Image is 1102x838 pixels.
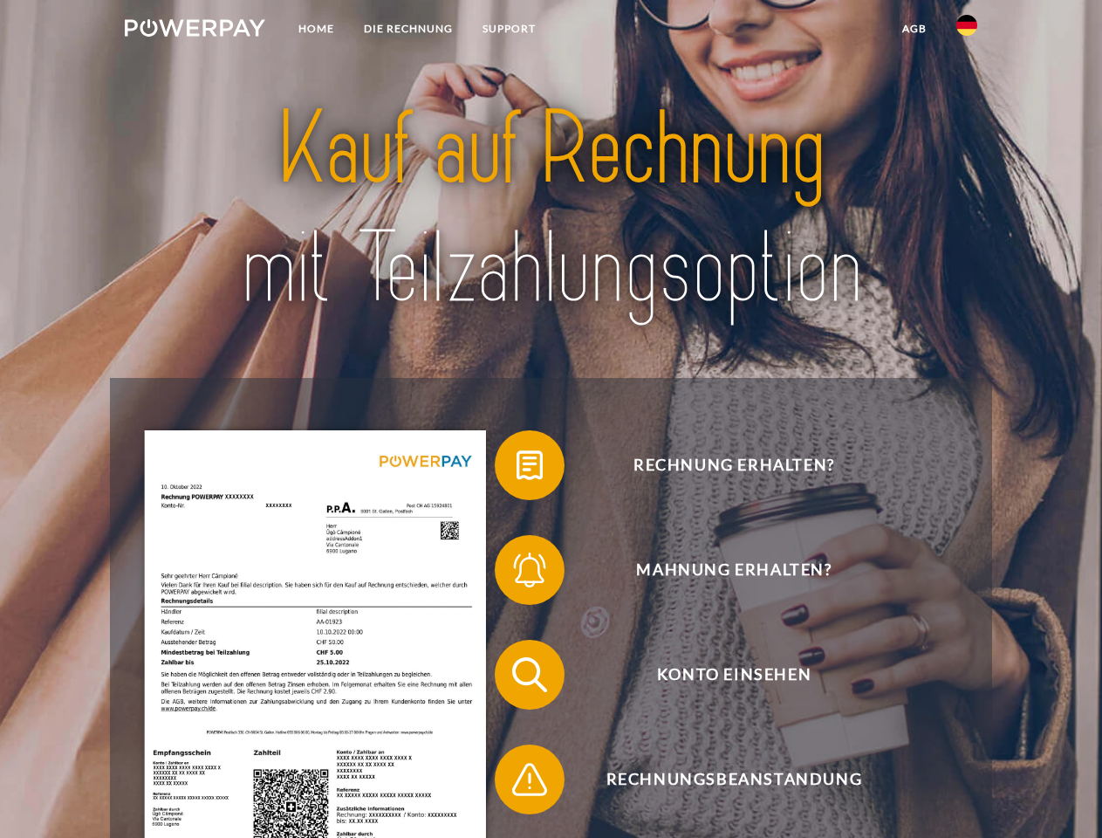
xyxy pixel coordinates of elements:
img: de [956,15,977,36]
img: qb_bell.svg [508,548,551,592]
span: Mahnung erhalten? [520,535,948,605]
img: logo-powerpay-white.svg [125,19,265,37]
a: Home [284,13,349,45]
span: Rechnung erhalten? [520,430,948,500]
span: Konto einsehen [520,640,948,710]
button: Mahnung erhalten? [495,535,948,605]
a: agb [887,13,941,45]
a: DIE RECHNUNG [349,13,468,45]
img: qb_warning.svg [508,758,551,801]
button: Konto einsehen [495,640,948,710]
span: Rechnungsbeanstandung [520,745,948,814]
img: title-powerpay_de.svg [167,84,935,334]
img: qb_bill.svg [508,443,551,487]
img: qb_search.svg [508,653,551,697]
button: Rechnung erhalten? [495,430,948,500]
button: Rechnungsbeanstandung [495,745,948,814]
a: SUPPORT [468,13,551,45]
